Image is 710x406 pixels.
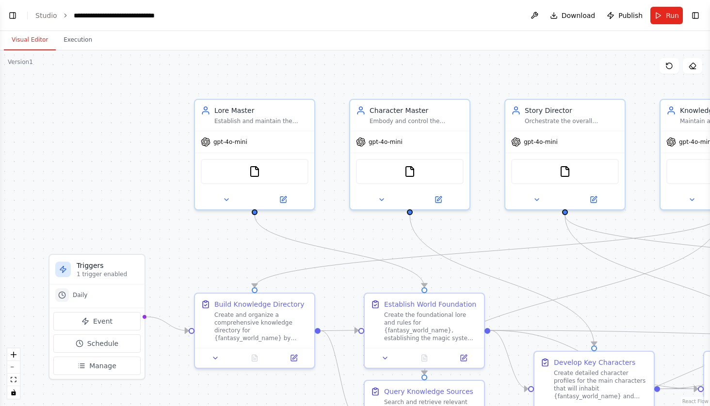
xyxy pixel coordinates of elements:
div: Develop Key Characters [554,358,635,367]
div: Story Director [525,106,619,115]
div: Character MasterEmbody and control the personalities, motivations, relationships, and character d... [349,99,470,210]
span: gpt-4o-mini [213,138,247,146]
g: Edge from 7671dc49-edd2-4ee1-bce9-c92d228c8986 to 065d8012-ff5b-4a22-9027-692bb8f4eef3 [250,215,429,287]
button: Open in side panel [447,352,480,364]
span: gpt-4o-mini [369,138,403,146]
button: Show left sidebar [6,9,19,22]
button: zoom in [7,348,20,361]
div: Triggers1 trigger enabledDailyEventScheduleManage [48,254,145,380]
button: Download [546,7,599,24]
button: Visual Editor [4,30,56,50]
g: Edge from a55df449-191f-4ed2-aed8-11ce8acd1475 to 8f6321ae-fb28-4ff4-b35f-82d806769ca5 [660,384,698,394]
a: React Flow attribution [682,399,709,404]
div: Orchestrate the overall narrative flow and story arc of Morvorais, weaving reader prompts and dec... [525,117,619,125]
button: Open in side panel [411,194,466,205]
button: Open in side panel [566,194,621,205]
button: No output available [234,352,275,364]
div: Lore Master [214,106,308,115]
h3: Triggers [77,261,139,270]
g: Edge from ff1ef064-b482-481d-b47e-a321743db842 to a55df449-191f-4ed2-aed8-11ce8acd1475 [405,215,599,345]
div: Create and organize a comprehensive knowledge directory for {fantasy_world_name} by parsing and c... [214,311,308,342]
button: Manage [53,357,141,375]
span: Run [666,11,679,20]
button: Open in side panel [256,194,310,205]
button: Show right sidebar [689,9,702,22]
div: Lore MasterEstablish and maintain the consistent rules, mythology, and world-building elements of... [194,99,315,210]
g: Edge from 065d8012-ff5b-4a22-9027-692bb8f4eef3 to a55df449-191f-4ed2-aed8-11ce8acd1475 [490,326,528,394]
span: Schedule [87,339,118,348]
span: Publish [618,11,643,20]
g: Edge from triggers to 1cd17bae-11ae-47ca-861c-9ec7a1de3f16 [147,312,189,336]
span: Daily [73,291,87,299]
div: React Flow controls [7,348,20,399]
button: No output available [404,352,445,364]
img: FileReadTool [249,166,260,177]
span: Download [562,11,596,20]
a: Studio [35,12,57,19]
div: Create detailed character profiles for the main characters that will inhabit {fantasy_world_name}... [554,369,648,400]
button: toggle interactivity [7,386,20,399]
button: Schedule [53,334,141,353]
button: Run [650,7,683,24]
div: Establish World FoundationCreate the foundational lore and rules for {fantasy_world_name}, establ... [364,293,485,369]
button: fit view [7,374,20,386]
button: Event [53,312,141,330]
nav: breadcrumb [35,11,177,20]
span: gpt-4o-mini [524,138,558,146]
div: Query Knowledge Sources [384,387,473,396]
div: Establish World Foundation [384,299,476,309]
span: Event [93,316,113,326]
img: FileReadTool [404,166,416,177]
div: Build Knowledge DirectoryCreate and organize a comprehensive knowledge directory for {fantasy_wor... [194,293,315,369]
button: Execution [56,30,100,50]
button: zoom out [7,361,20,374]
div: Create the foundational lore and rules for {fantasy_world_name}, establishing the magic system, k... [384,311,478,342]
div: Embody and control the personalities, motivations, relationships, and character development of al... [370,117,464,125]
div: Version 1 [8,58,33,66]
div: Establish and maintain the consistent rules, mythology, and world-building elements of the Morvor... [214,117,308,125]
div: Build Knowledge Directory [214,299,305,309]
g: Edge from 1cd17bae-11ae-47ca-861c-9ec7a1de3f16 to 065d8012-ff5b-4a22-9027-692bb8f4eef3 [321,326,358,336]
img: FileReadTool [559,166,571,177]
button: Open in side panel [277,352,310,364]
p: 1 trigger enabled [77,270,139,278]
div: Story DirectorOrchestrate the overall narrative flow and story arc of Morvorais, weaving reader p... [504,99,626,210]
span: Manage [89,361,116,371]
div: Character Master [370,106,464,115]
button: Publish [603,7,646,24]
